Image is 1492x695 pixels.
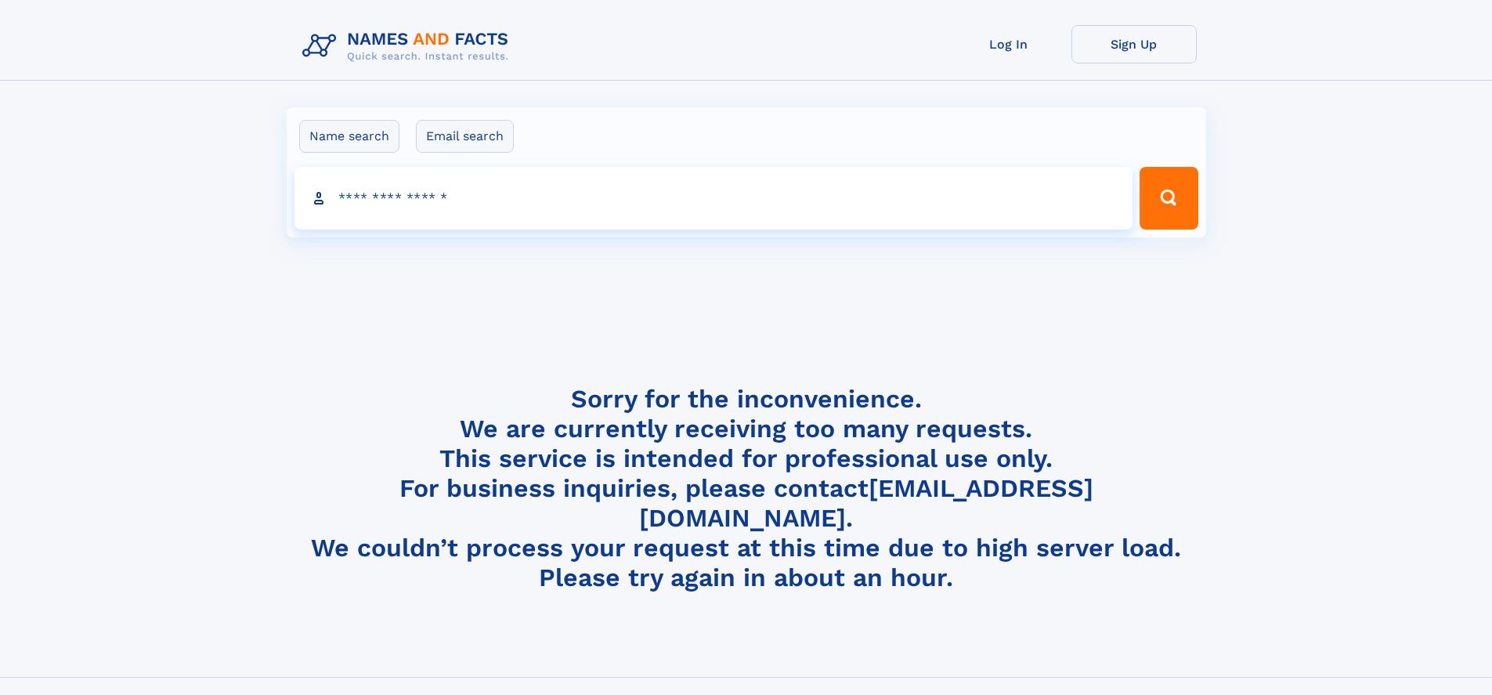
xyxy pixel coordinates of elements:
[294,167,1133,230] input: search input
[299,120,399,153] label: Name search
[296,384,1197,593] h4: Sorry for the inconvenience. We are currently receiving too many requests. This service is intend...
[639,473,1093,533] a: [EMAIL_ADDRESS][DOMAIN_NAME]
[296,25,522,67] img: Logo Names and Facts
[416,120,514,153] label: Email search
[1140,167,1198,230] button: Search Button
[1071,25,1197,63] a: Sign Up
[946,25,1071,63] a: Log In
